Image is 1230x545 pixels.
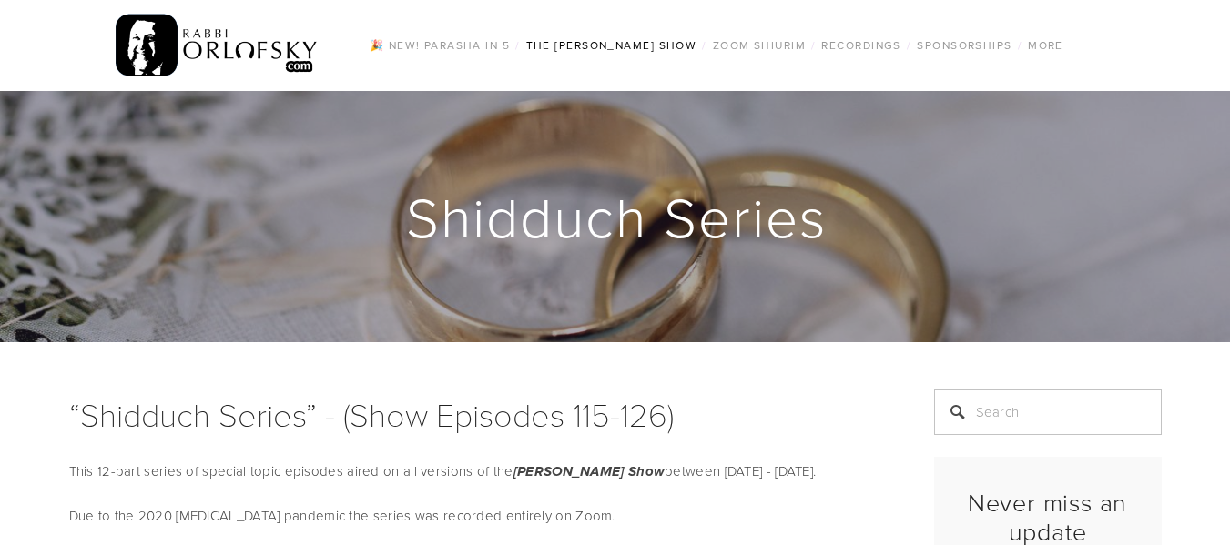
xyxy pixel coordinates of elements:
[816,34,906,57] a: Recordings
[702,37,706,53] span: /
[513,464,665,480] em: [PERSON_NAME] Show
[1018,37,1022,53] span: /
[911,34,1017,57] a: Sponsorships
[116,10,319,81] img: RabbiOrlofsky.com
[69,187,1164,246] h1: Shidduch Series
[707,34,811,57] a: Zoom Shiurim
[521,34,703,57] a: The [PERSON_NAME] Show
[934,389,1162,435] input: Search
[1022,34,1069,57] a: More
[69,389,889,439] h1: “Shidduch Series” - (Show Episodes 115-126)
[69,460,889,483] p: This 12-part series of special topic episodes aired on all versions of the between [DATE] - [DATE].
[69,505,889,527] p: Due to the 2020 [MEDICAL_DATA] pandemic the series was recorded entirely on Zoom.
[364,34,515,57] a: 🎉 NEW! Parasha in 5
[515,37,520,53] span: /
[907,37,911,53] span: /
[811,37,816,53] span: /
